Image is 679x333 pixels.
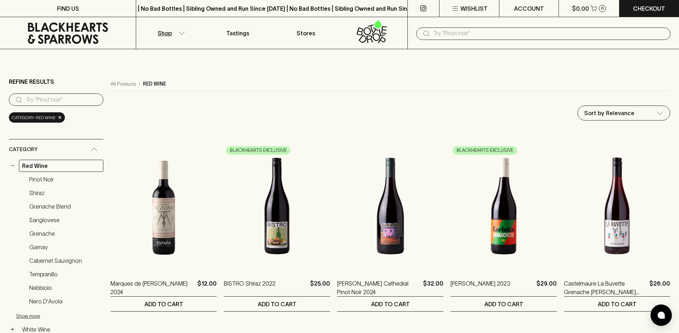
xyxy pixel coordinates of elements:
img: BISTRO Shiraz 2022 [224,144,330,268]
button: − [9,162,16,169]
a: [PERSON_NAME] 2023 [451,279,510,296]
button: Show more [16,309,109,323]
button: ADD TO CART [337,297,443,311]
a: Gamay [26,241,103,253]
a: All Products [110,80,136,88]
a: Red Wine [19,160,103,172]
p: ACCOUNT [514,4,544,13]
img: bubble-icon [658,312,665,319]
img: Marques de Tezona Tempranillo 2024 [110,144,217,268]
button: ADD TO CART [224,297,330,311]
img: William Downie Cathedral Pinot Noir 2024 [337,144,443,268]
a: [PERSON_NAME] Cathedral Pinot Noir 2024 [337,279,420,296]
a: Pinot Noir [26,173,103,185]
p: $25.00 [310,279,330,296]
a: Nero d'Avola [26,295,103,307]
p: Tastings [226,29,249,37]
p: ADD TO CART [484,300,523,308]
p: ADD TO CART [258,300,297,308]
p: red wine [143,80,166,88]
p: Sort by Relevance [584,109,634,117]
a: Tempranillo [26,268,103,280]
p: $12.00 [197,279,217,296]
div: Sort by Relevance [578,106,670,120]
img: Castelmaure La Buvette Grenache Carignan NV [564,144,670,268]
a: BISTRO Shiraz 2022 [224,279,276,296]
button: ADD TO CART [451,297,557,311]
img: Carlotta Sangiovese 2023 [451,144,557,268]
input: Try “Pinot noir” [26,94,98,106]
p: Shop [158,29,172,37]
p: $29.00 [536,279,557,296]
a: Cabernet Sauvignon [26,255,103,267]
button: Shop [136,17,204,49]
a: Shiraz [26,187,103,199]
a: Grenache [26,227,103,240]
a: Marques de [PERSON_NAME] 2024 [110,279,195,296]
p: ADD TO CART [598,300,637,308]
a: Tastings [204,17,272,49]
input: Try "Pinot noir" [433,28,665,39]
p: $26.00 [649,279,670,296]
span: × [58,114,62,121]
p: 0 [601,6,604,10]
p: Wishlist [461,4,488,13]
a: Grenache Blend [26,200,103,212]
p: Checkout [633,4,665,13]
p: Stores [297,29,315,37]
a: Nebbiolo [26,282,103,294]
span: Category: red wine [12,114,56,121]
p: $32.00 [423,279,443,296]
p: ADD TO CART [371,300,410,308]
a: Sangiovese [26,214,103,226]
button: + [9,326,16,333]
p: $0.00 [572,4,589,13]
button: ADD TO CART [110,297,217,311]
a: Stores [272,17,340,49]
p: ADD TO CART [144,300,183,308]
div: Category [9,139,103,160]
a: Castelmaure La Buvette Grenache [PERSON_NAME] [GEOGRAPHIC_DATA] [564,279,647,296]
button: ADD TO CART [564,297,670,311]
p: › [139,80,140,88]
p: Refine Results [9,77,54,86]
span: Category [9,145,37,154]
p: FIND US [57,4,79,13]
